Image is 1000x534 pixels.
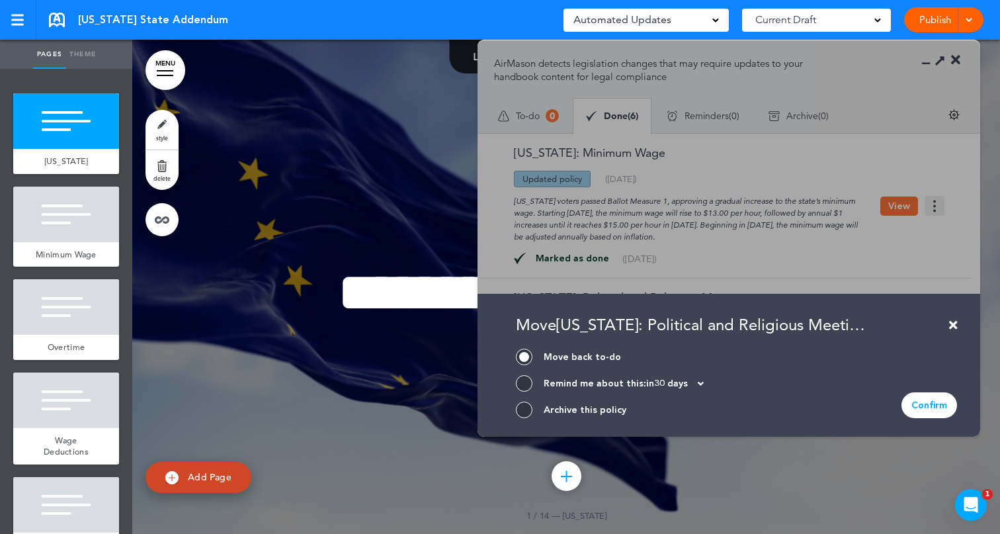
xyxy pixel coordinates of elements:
[552,510,560,521] span: —
[33,40,66,69] a: Pages
[544,404,626,416] div: Archive this policy
[13,428,119,465] a: Wage Deductions
[188,471,231,483] span: Add Page
[146,462,251,493] a: Add Page
[474,52,659,62] div: —
[982,489,993,500] span: 1
[78,13,228,27] span: [US_STATE] State Addendum
[544,377,646,390] span: Remind me about this:
[146,50,185,90] a: MENU
[526,510,549,521] span: 1 / 14
[146,110,179,150] a: style
[156,134,168,142] span: style
[901,392,957,418] div: Confirm
[646,379,704,388] div: in
[544,351,621,363] div: Move back to-do
[13,242,119,267] a: Minimum Wage
[914,7,956,32] a: Publish
[48,341,85,353] span: Overtime
[13,149,119,174] a: [US_STATE]
[563,510,606,521] span: [US_STATE]
[44,156,89,167] span: [US_STATE]
[146,150,179,190] a: delete
[556,315,874,334] span: [US_STATE]: Political and Religious Meetings
[13,335,119,360] a: Overtime
[755,11,816,29] span: Current Draft
[153,174,171,182] span: delete
[654,379,688,388] span: 30 days
[44,435,89,458] span: Wage Deductions
[165,471,179,484] img: add.svg
[66,40,99,69] a: Theme
[573,11,671,29] span: Automated Updates
[474,50,534,63] span: Last updated:
[955,489,987,521] iframe: Intercom live chat
[516,314,869,335] div: Move
[36,249,97,260] span: Minimum Wage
